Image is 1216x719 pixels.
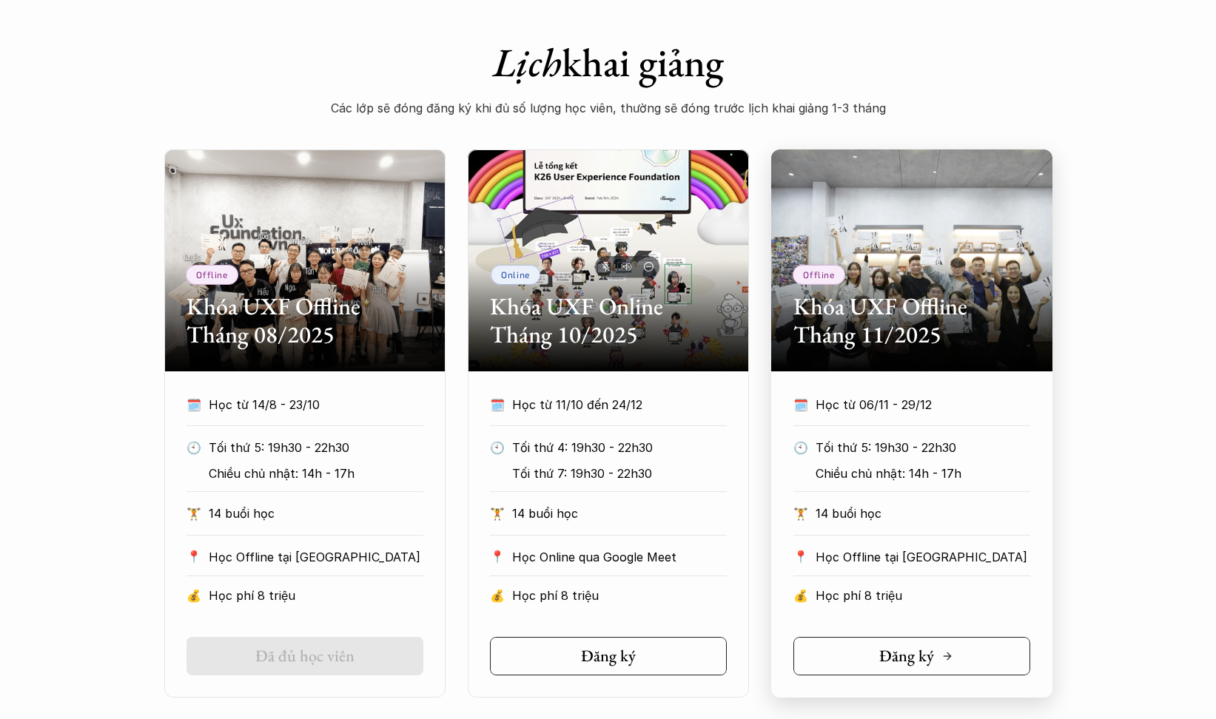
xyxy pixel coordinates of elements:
[793,394,808,416] p: 🗓️
[490,584,505,607] p: 💰
[312,38,904,87] h1: khai giảng
[209,436,415,459] p: Tối thứ 5: 19h30 - 22h30
[793,637,1030,675] a: Đăng ký
[512,394,727,416] p: Học từ 11/10 đến 24/12
[187,436,201,459] p: 🕙
[793,502,808,524] p: 🏋️
[816,584,1030,607] p: Học phí 8 triệu
[512,584,727,607] p: Học phí 8 triệu
[187,292,423,349] h2: Khóa UXF Offline Tháng 08/2025
[793,550,808,564] p: 📍
[816,502,1030,524] p: 14 buổi học
[209,462,415,485] p: Chiều chủ nhật: 14h - 17h
[490,637,727,675] a: Đăng ký
[490,292,727,349] h2: Khóa UXF Online Tháng 10/2025
[255,647,355,666] h5: Đã đủ học viên
[581,647,636,666] h5: Đăng ký
[793,292,1030,349] h2: Khóa UXF Offline Tháng 11/2025
[816,436,1022,459] p: Tối thứ 5: 19h30 - 22h30
[512,502,727,524] p: 14 buổi học
[816,546,1030,568] p: Học Offline tại [GEOGRAPHIC_DATA]
[196,269,227,280] p: Offline
[493,36,562,88] em: Lịch
[209,502,423,524] p: 14 buổi học
[512,462,719,485] p: Tối thứ 7: 19h30 - 22h30
[879,647,934,666] h5: Đăng ký
[816,394,1030,416] p: Học từ 06/11 - 29/12
[187,394,201,416] p: 🗓️
[209,394,423,416] p: Học từ 14/8 - 23/10
[490,394,505,416] p: 🗓️
[816,462,1022,485] p: Chiều chủ nhật: 14h - 17h
[793,436,808,459] p: 🕙
[490,502,505,524] p: 🏋️
[187,502,201,524] p: 🏋️
[312,97,904,119] p: Các lớp sẽ đóng đăng ký khi đủ số lượng học viên, thường sẽ đóng trước lịch khai giảng 1-3 tháng
[490,550,505,564] p: 📍
[187,550,201,564] p: 📍
[187,584,201,607] p: 💰
[501,269,530,280] p: Online
[490,436,505,459] p: 🕙
[512,546,727,568] p: Học Online qua Google Meet
[512,436,719,459] p: Tối thứ 4: 19h30 - 22h30
[803,269,834,280] p: Offline
[209,584,423,607] p: Học phí 8 triệu
[209,546,423,568] p: Học Offline tại [GEOGRAPHIC_DATA]
[793,584,808,607] p: 💰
